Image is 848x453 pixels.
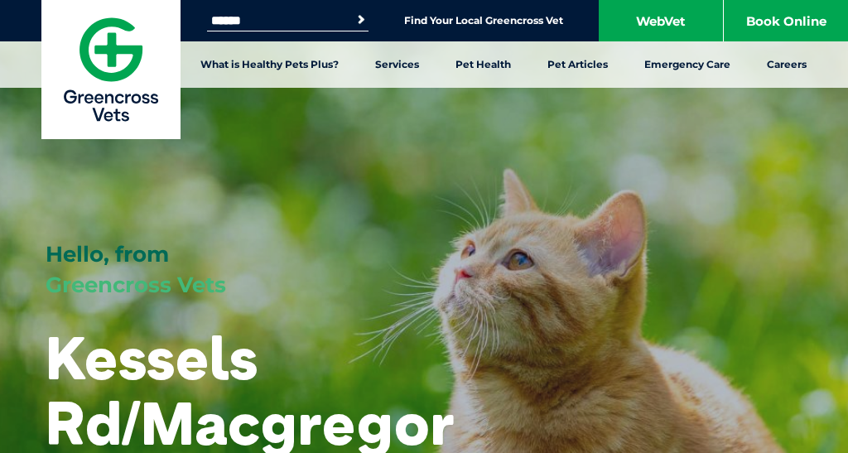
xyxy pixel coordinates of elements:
[404,14,563,27] a: Find Your Local Greencross Vet
[182,41,357,88] a: What is Healthy Pets Plus?
[357,41,437,88] a: Services
[437,41,529,88] a: Pet Health
[749,41,825,88] a: Careers
[46,241,169,267] span: Hello, from
[353,12,369,28] button: Search
[626,41,749,88] a: Emergency Care
[46,272,226,298] span: Greencross Vets
[529,41,626,88] a: Pet Articles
